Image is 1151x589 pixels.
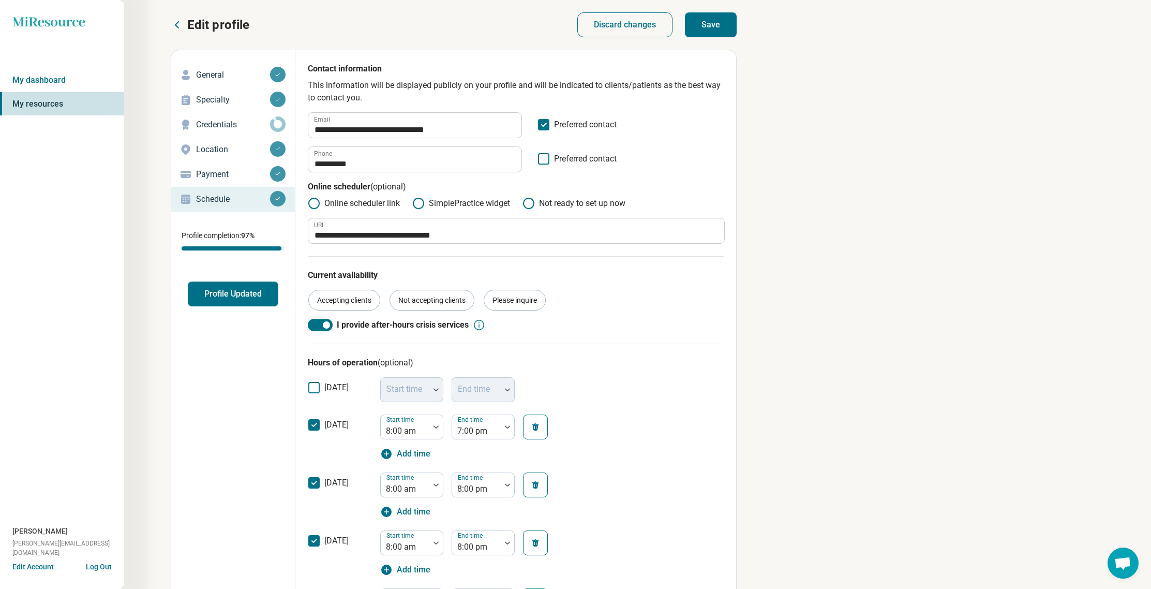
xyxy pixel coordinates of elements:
[171,162,295,187] a: Payment
[370,182,406,192] span: (optional)
[397,564,430,576] span: Add time
[386,416,416,423] label: Start time
[12,562,54,572] button: Edit Account
[182,246,285,251] div: Profile completion
[171,112,295,137] a: Credentials
[324,382,349,392] span: [DATE]
[171,137,295,162] a: Location
[308,357,724,369] h3: Hours of operation
[171,187,295,212] a: Schedule
[171,17,249,33] button: Edit profile
[458,532,485,539] label: End time
[188,282,278,306] button: Profile Updated
[314,151,332,157] label: Phone
[522,197,625,210] label: Not ready to set up now
[308,290,380,311] div: Accepting clients
[397,506,430,518] span: Add time
[171,224,295,257] div: Profile completion:
[577,12,673,37] button: Discard changes
[397,448,430,460] span: Add time
[324,478,349,488] span: [DATE]
[337,319,469,331] span: I provide after-hours crisis services
[196,143,270,156] p: Location
[308,197,400,210] label: Online scheduler link
[12,539,124,557] span: [PERSON_NAME][EMAIL_ADDRESS][DOMAIN_NAME]
[171,63,295,87] a: General
[308,79,724,104] p: This information will be displayed publicly on your profile and will be indicated to clients/pati...
[324,420,349,430] span: [DATE]
[390,290,474,311] div: Not accepting clients
[196,193,270,205] p: Schedule
[386,532,416,539] label: Start time
[308,269,724,282] p: Current availability
[484,290,546,311] div: Please inquire
[187,17,249,33] p: Edit profile
[196,119,270,131] p: Credentials
[458,474,485,481] label: End time
[685,12,737,37] button: Save
[380,448,430,460] button: Add time
[324,536,349,546] span: [DATE]
[86,562,112,570] button: Log Out
[196,168,270,181] p: Payment
[554,119,617,138] span: Preferred contact
[1108,548,1139,579] div: Open chat
[458,416,485,423] label: End time
[314,222,325,228] label: URL
[196,94,270,106] p: Specialty
[386,474,416,481] label: Start time
[241,231,255,240] span: 97 %
[12,526,68,537] span: [PERSON_NAME]
[171,87,295,112] a: Specialty
[308,63,724,79] p: Contact information
[380,564,430,576] button: Add time
[314,116,330,123] label: Email
[380,506,430,518] button: Add time
[196,69,270,81] p: General
[378,358,413,367] span: (optional)
[308,181,724,197] p: Online scheduler
[412,197,510,210] label: SimplePractice widget
[554,153,617,172] span: Preferred contact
